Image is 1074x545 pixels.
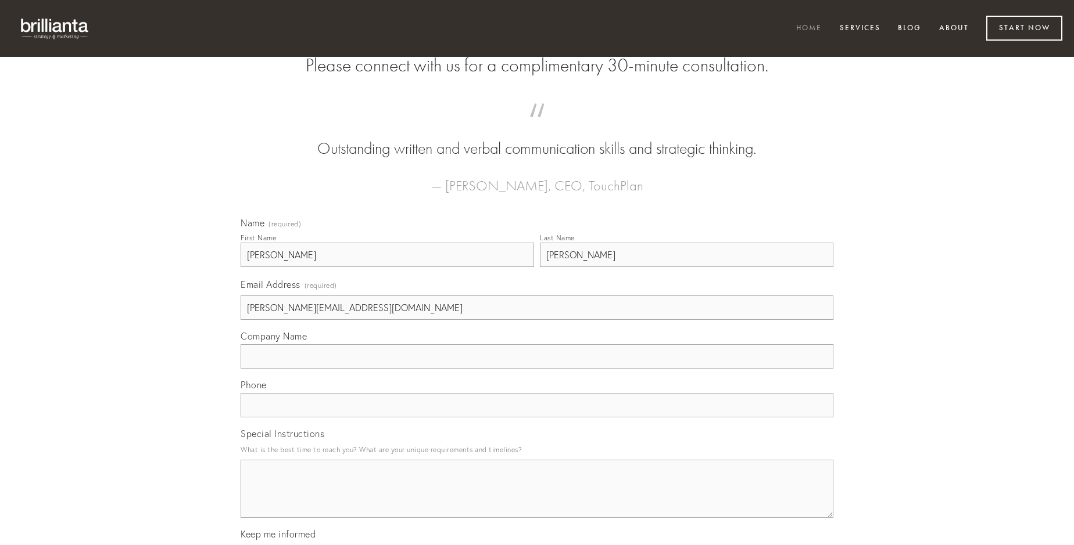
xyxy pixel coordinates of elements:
span: Name [241,217,264,229]
span: Company Name [241,330,307,342]
img: brillianta - research, strategy, marketing [12,12,99,45]
span: Phone [241,379,267,391]
span: (required) [305,277,337,293]
span: Email Address [241,279,300,290]
span: (required) [268,221,301,228]
p: What is the best time to reach you? What are your unique requirements and timelines? [241,442,833,457]
h2: Please connect with us for a complimentary 30-minute consultation. [241,55,833,77]
span: “ [259,115,815,138]
div: First Name [241,233,276,242]
blockquote: Outstanding written and verbal communication skills and strategic thinking. [259,115,815,160]
a: Start Now [986,16,1062,41]
a: About [932,19,976,38]
a: Blog [890,19,929,38]
div: Last Name [540,233,575,242]
figcaption: — [PERSON_NAME], CEO, TouchPlan [259,160,815,197]
a: Services [832,19,888,38]
span: Special Instructions [241,428,324,439]
a: Home [789,19,829,38]
span: Keep me informed [241,528,316,540]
